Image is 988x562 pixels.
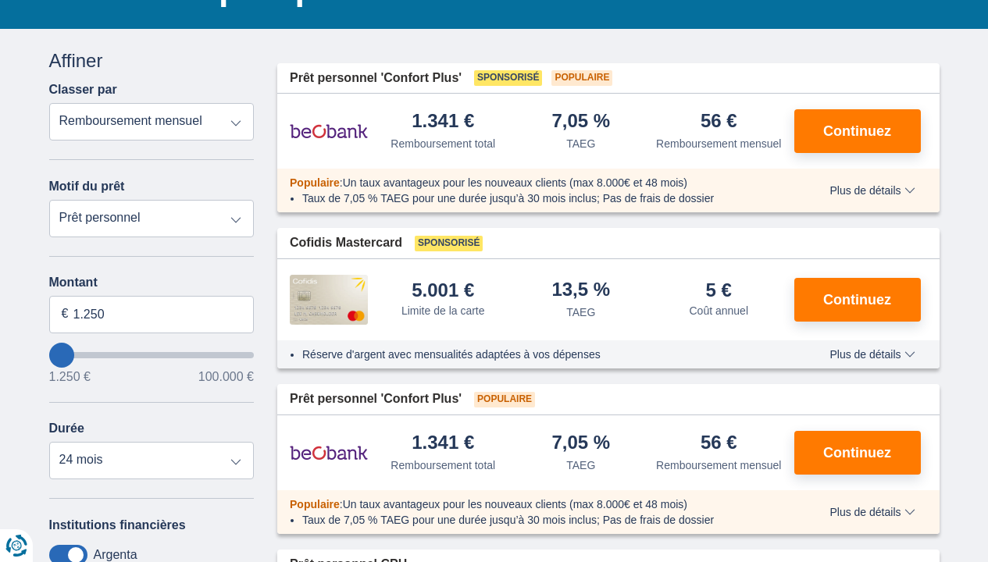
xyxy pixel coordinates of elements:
[277,496,797,512] div: :
[551,112,610,133] div: 7,05 %
[656,457,781,473] div: Remboursement mensuel
[701,433,737,454] div: 56 €
[49,276,255,290] label: Montant
[474,392,535,407] span: Populaire
[49,371,91,383] span: 1.250 €
[401,303,485,318] div: Limite de la carte
[290,112,368,151] img: pret personnel Beobank
[343,498,687,510] span: Un taux avantageux pour les nouveaux clients (max 8.000€ et 48 mois)
[290,275,368,325] img: pret personnel Cofidis CC
[49,180,125,194] label: Motif du prêt
[415,236,483,251] span: Sponsorisé
[656,136,781,151] div: Remboursement mensuel
[290,498,340,510] span: Populaire
[794,278,921,322] button: Continuez
[689,303,748,318] div: Coût annuel
[551,70,612,86] span: Populaire
[474,70,542,86] span: Sponsorisé
[290,69,462,87] span: Prêt personnel 'Confort Plus'
[706,281,732,300] div: 5 €
[290,390,462,408] span: Prêt personnel 'Confort Plus'
[823,446,891,460] span: Continuez
[823,124,891,138] span: Continuez
[198,371,254,383] span: 100.000 €
[290,234,402,252] span: Cofidis Mastercard
[566,304,595,320] div: TAEG
[412,112,474,133] div: 1.341 €
[49,421,84,436] label: Durée
[302,347,784,362] li: Réserve d'argent avec mensualités adaptées à vos dépenses
[566,136,595,151] div: TAEG
[829,507,915,518] span: Plus de détails
[94,548,137,562] label: Argenta
[829,349,915,360] span: Plus de détails
[412,281,474,300] div: 5.001 €
[290,176,340,189] span: Populaire
[391,136,495,151] div: Remboursement total
[412,433,474,454] div: 1.341 €
[290,433,368,472] img: pret personnel Beobank
[391,457,495,473] div: Remboursement total
[302,512,784,528] li: Taux de 7,05 % TAEG pour une durée jusqu’à 30 mois inclus; Pas de frais de dossier
[794,109,921,153] button: Continuez
[566,457,595,473] div: TAEG
[794,431,921,475] button: Continuez
[49,518,186,532] label: Institutions financières
[49,48,255,74] div: Affiner
[49,83,117,97] label: Classer par
[829,185,915,196] span: Plus de détails
[818,348,926,361] button: Plus de détails
[343,176,687,189] span: Un taux avantageux pour les nouveaux clients (max 8.000€ et 48 mois)
[49,352,255,358] input: wantToBorrow
[551,433,610,454] div: 7,05 %
[62,305,69,323] span: €
[818,506,926,518] button: Plus de détails
[551,280,610,301] div: 13,5 %
[818,184,926,197] button: Plus de détails
[302,190,784,206] li: Taux de 7,05 % TAEG pour une durée jusqu’à 30 mois inclus; Pas de frais de dossier
[823,293,891,307] span: Continuez
[701,112,737,133] div: 56 €
[277,175,797,190] div: :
